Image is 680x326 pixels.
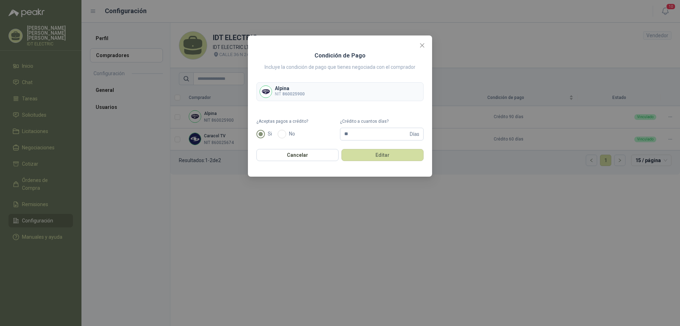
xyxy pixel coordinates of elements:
h3: Condición de Pago [314,51,365,60]
img: Company Logo [260,86,272,98]
b: 860025900 [282,92,305,96]
label: ¿Crédito a cuantos días? [340,118,424,125]
span: close [419,43,425,48]
p: Alpina [275,86,305,91]
button: Editar [341,149,424,161]
span: No [286,130,298,138]
span: Días [410,128,419,140]
p: Incluye la condición de pago que tienes negociada con el comprador [265,63,415,71]
label: ¿Aceptas pagos a crédito? [256,118,340,125]
p: NIT [275,91,305,98]
button: Cancelar [256,149,339,161]
button: Close [416,40,428,51]
span: Si [265,130,275,138]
